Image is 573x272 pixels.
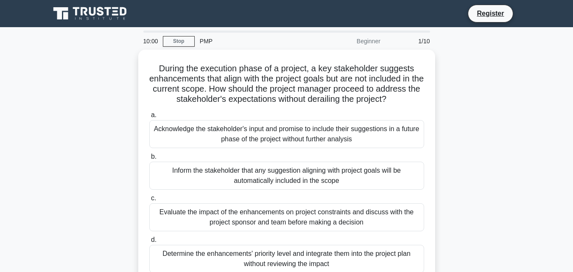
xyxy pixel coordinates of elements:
a: Stop [163,36,195,47]
span: c. [151,194,156,202]
div: Beginner [311,33,386,50]
div: Evaluate the impact of the enhancements on project constraints and discuss with the project spons... [149,203,424,231]
span: d. [151,236,157,243]
div: 1/10 [386,33,435,50]
span: a. [151,111,157,118]
div: PMP [195,33,311,50]
h5: During the execution phase of a project, a key stakeholder suggests enhancements that align with ... [148,63,425,105]
a: Register [472,8,509,19]
div: 10:00 [138,33,163,50]
span: b. [151,153,157,160]
div: Acknowledge the stakeholder's input and promise to include their suggestions in a future phase of... [149,120,424,148]
div: Inform the stakeholder that any suggestion aligning with project goals will be automatically incl... [149,162,424,190]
